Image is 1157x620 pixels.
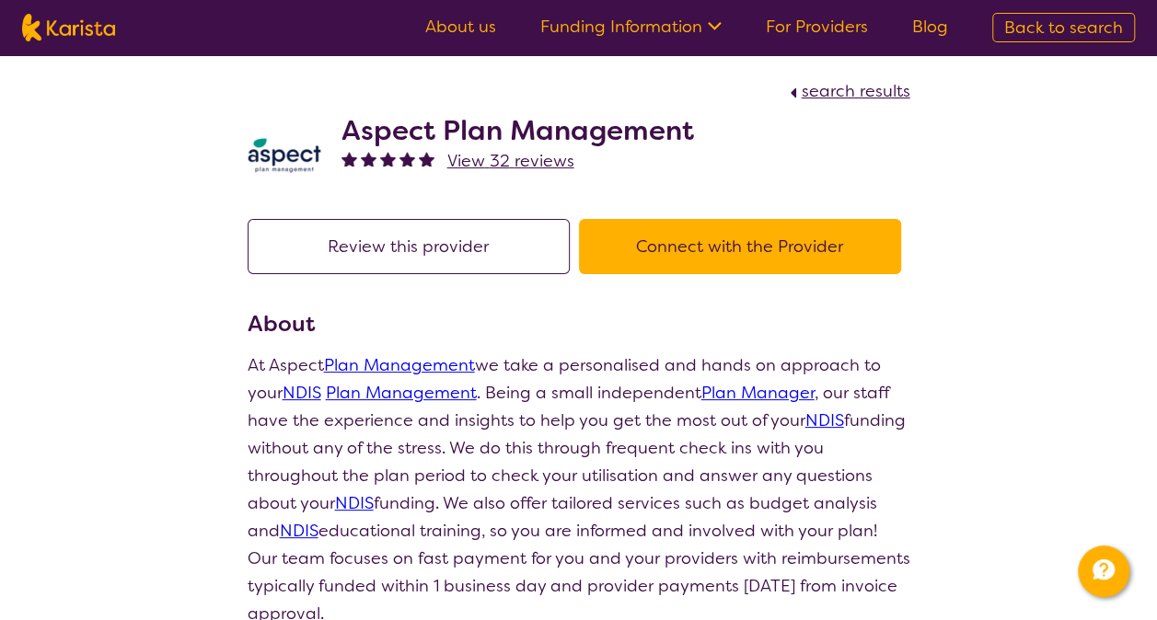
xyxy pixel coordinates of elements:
a: NDIS [280,520,318,542]
a: Plan Manager [701,382,815,404]
a: NDIS [283,382,321,404]
a: Plan Management [326,382,477,404]
span: search results [802,80,910,102]
a: search results [785,80,910,102]
a: NDIS [335,492,374,514]
img: fullstar [419,151,434,166]
span: View 32 reviews [447,150,574,172]
h3: About [248,307,910,340]
button: Channel Menu [1078,545,1129,597]
button: Review this provider [248,219,570,274]
a: Funding Information [540,16,722,38]
a: NDIS [805,409,844,431]
a: View 32 reviews [447,147,574,175]
a: Blog [912,16,948,38]
img: fullstar [380,151,396,166]
img: lkb8hqptqmnl8bp1urdw.png [248,119,321,192]
button: Connect with the Provider [579,219,901,274]
p: At Aspect we take a personalised and hands on approach to your . Being a small independent , our ... [248,351,910,545]
h2: Aspect Plan Management [341,114,694,147]
a: Connect with the Provider [579,235,910,258]
img: fullstar [361,151,376,166]
img: fullstar [399,151,415,166]
a: For Providers [766,16,868,38]
img: fullstar [341,151,357,166]
a: Plan Management [324,354,475,376]
a: About us [425,16,496,38]
span: Back to search [1004,17,1123,39]
img: Karista logo [22,14,115,41]
a: Review this provider [248,235,579,258]
a: Back to search [992,13,1135,42]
